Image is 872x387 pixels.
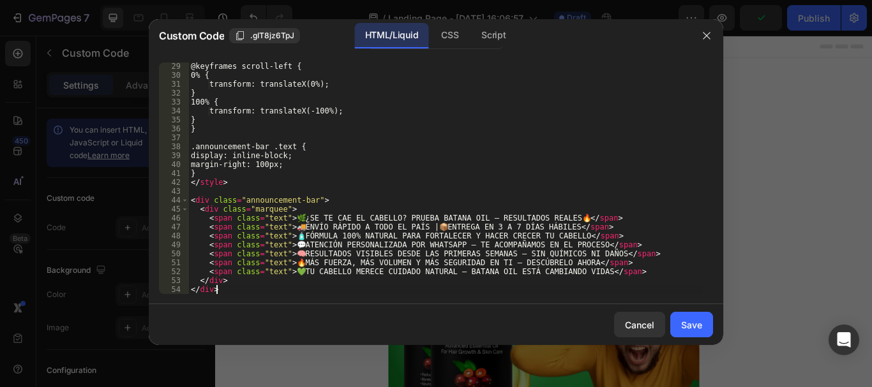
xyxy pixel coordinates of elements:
[159,106,189,115] div: 34
[614,312,665,337] button: Cancel
[159,98,189,106] div: 33
[250,30,294,41] span: .gIT8jz6TpJ
[159,231,189,240] div: 48
[159,89,189,98] div: 32
[159,160,189,169] div: 40
[159,80,189,89] div: 31
[829,325,859,355] div: Open Intercom Messenger
[159,240,189,249] div: 49
[159,71,189,80] div: 30
[159,276,189,285] div: 53
[159,115,189,124] div: 35
[159,178,189,187] div: 42
[431,23,469,48] div: CSS
[159,187,189,196] div: 43
[159,205,189,214] div: 45
[159,249,189,258] div: 50
[159,214,189,223] div: 46
[159,62,189,71] div: 29
[471,23,516,48] div: Script
[625,318,654,332] div: Cancel
[159,124,189,133] div: 36
[207,68,262,80] div: Custom Code
[159,151,189,160] div: 39
[159,285,189,294] div: 54
[192,36,575,52] span: Custom code
[159,28,224,43] span: Custom Code
[159,267,189,276] div: 52
[159,223,189,231] div: 47
[355,23,428,48] div: HTML/Liquid
[681,318,702,332] div: Save
[159,196,189,205] div: 44
[159,258,189,267] div: 51
[159,142,189,151] div: 38
[229,28,300,43] button: .gIT8jz6TpJ
[159,169,189,178] div: 41
[670,312,713,337] button: Save
[159,133,189,142] div: 37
